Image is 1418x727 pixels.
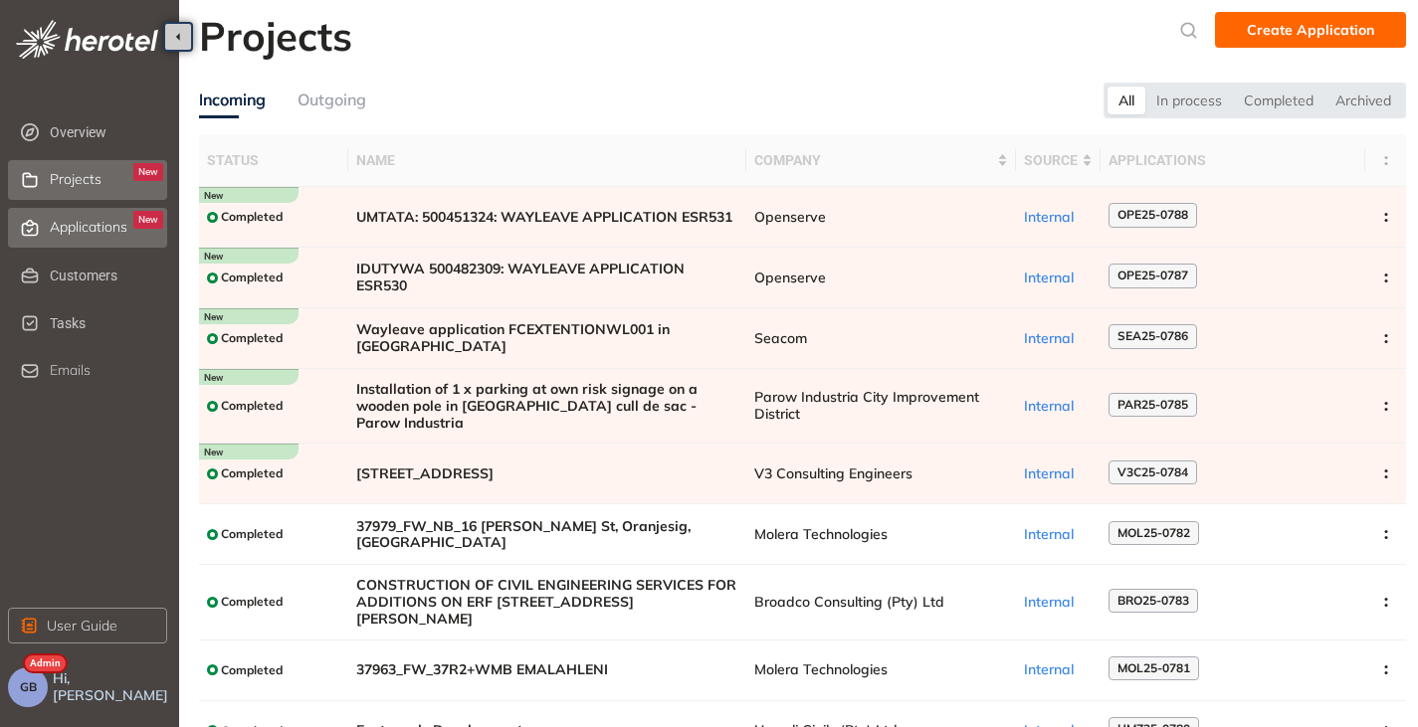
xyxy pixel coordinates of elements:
span: Projects [50,171,101,188]
span: Completed [221,271,283,284]
span: Installation of 1 x parking at own risk signage on a wooden pole in [GEOGRAPHIC_DATA] cull de sac... [356,381,738,431]
div: In process [1145,87,1233,114]
span: User Guide [47,615,117,636]
th: Status [199,134,348,187]
button: User Guide [8,608,167,643]
span: UMTATA: 500451324: WAYLEAVE APPLICATION ESR531 [356,209,738,226]
span: Openserve [754,270,1008,286]
span: OPE25-0787 [1117,269,1188,282]
span: Wayleave application FCEXTENTIONWL001 in [GEOGRAPHIC_DATA] [356,321,738,355]
th: Applications [1101,134,1365,187]
span: V3C25-0784 [1117,465,1188,479]
div: Internal [1024,398,1093,415]
img: logo [16,20,158,59]
span: Openserve [754,209,1008,226]
span: Completed [221,527,283,541]
span: 37963_FW_37R2+WMB EMALAHLENI [356,661,738,678]
div: New [133,163,163,181]
span: Tasks [50,303,163,343]
div: Completed [1233,87,1324,114]
span: IDUTYWA 500482309: WAYLEAVE APPLICATION ESR530 [356,261,738,294]
div: Internal [1024,594,1093,611]
button: Create Application [1215,12,1406,48]
span: V3 Consulting Engineers [754,465,1008,482]
span: Completed [221,466,283,480]
th: Source [1016,134,1101,187]
div: Outgoing [298,88,366,112]
span: Molera Technologies [754,526,1008,543]
button: GB [8,667,48,707]
div: Internal [1024,465,1093,482]
span: GB [20,680,37,694]
span: [STREET_ADDRESS] [356,465,738,482]
span: SEA25-0786 [1117,329,1188,343]
span: PAR25-0785 [1117,398,1188,412]
span: Molera Technologies [754,661,1008,678]
span: Completed [221,399,283,413]
span: Company [754,149,993,171]
span: Create Application [1247,19,1374,41]
span: MOL25-0781 [1117,661,1190,675]
span: OPE25-0788 [1117,208,1188,222]
span: Customers [50,256,163,295]
div: Internal [1024,661,1093,678]
span: Seacom [754,330,1008,347]
h2: Projects [199,12,352,60]
span: Source [1024,149,1078,171]
span: MOL25-0782 [1117,526,1190,540]
span: Hi, [PERSON_NAME] [53,670,171,704]
span: Broadco Consulting (Pty) Ltd [754,594,1008,611]
div: Internal [1024,209,1093,226]
span: Completed [221,595,283,609]
div: New [133,211,163,229]
span: 37979_FW_NB_16 [PERSON_NAME] St, Oranjesig, [GEOGRAPHIC_DATA] [356,518,738,552]
div: Incoming [199,88,266,112]
span: CONSTRUCTION OF CIVIL ENGINEERING SERVICES FOR ADDITIONS ON ERF [STREET_ADDRESS][PERSON_NAME] [356,577,738,627]
span: Parow Industria City Improvement District [754,389,1008,423]
span: Applications [50,219,127,236]
div: Internal [1024,270,1093,286]
div: All [1108,87,1145,114]
span: Overview [50,112,163,152]
div: Internal [1024,330,1093,347]
span: Completed [221,663,283,677]
span: BRO25-0783 [1117,594,1189,608]
th: Company [746,134,1016,187]
div: Internal [1024,526,1093,543]
span: Completed [221,331,283,345]
span: Completed [221,210,283,224]
div: Archived [1324,87,1402,114]
span: Emails [50,362,91,379]
th: Name [348,134,746,187]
